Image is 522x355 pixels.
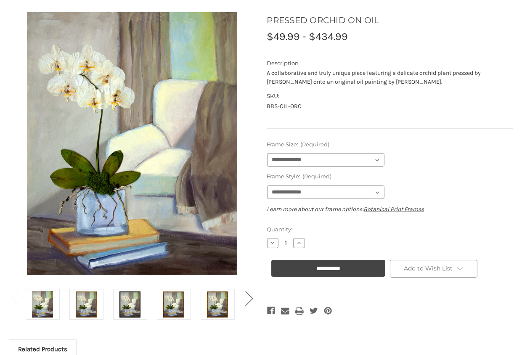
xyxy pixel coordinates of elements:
[267,140,514,149] label: Frame Size:
[267,92,511,101] dt: SKU:
[267,225,514,234] label: Quantity:
[267,172,514,181] label: Frame Style:
[267,30,348,42] span: $49.99 - $434.99
[163,290,184,318] img: Burlewood Frame
[32,290,53,318] img: Unframed
[7,285,24,311] button: Go to slide 2 of 2
[76,290,97,318] img: Antique Gold Frame
[267,102,514,111] dd: BBS-OIL-ORC
[300,141,329,148] small: (Required)
[295,305,304,317] a: Print
[119,290,140,318] img: Black Frame
[267,69,514,86] div: A collaborative and truly unique piece featuring a delicate orchid plant pressed by [PERSON_NAME]...
[267,59,511,68] dt: Description
[364,206,424,213] a: Botanical Print Frames
[267,14,514,26] h1: PRESSED ORCHID ON OIL
[27,5,237,282] img: Unframed
[241,285,257,311] button: Go to slide 2 of 2
[267,205,514,214] p: Learn more about our frame options:
[11,311,19,312] span: Go to slide 2 of 2
[245,311,253,312] span: Go to slide 2 of 2
[302,173,331,180] small: (Required)
[207,290,228,318] img: Gold Bamboo Frame
[390,260,477,278] a: Add to Wish List
[404,265,453,272] span: Add to Wish List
